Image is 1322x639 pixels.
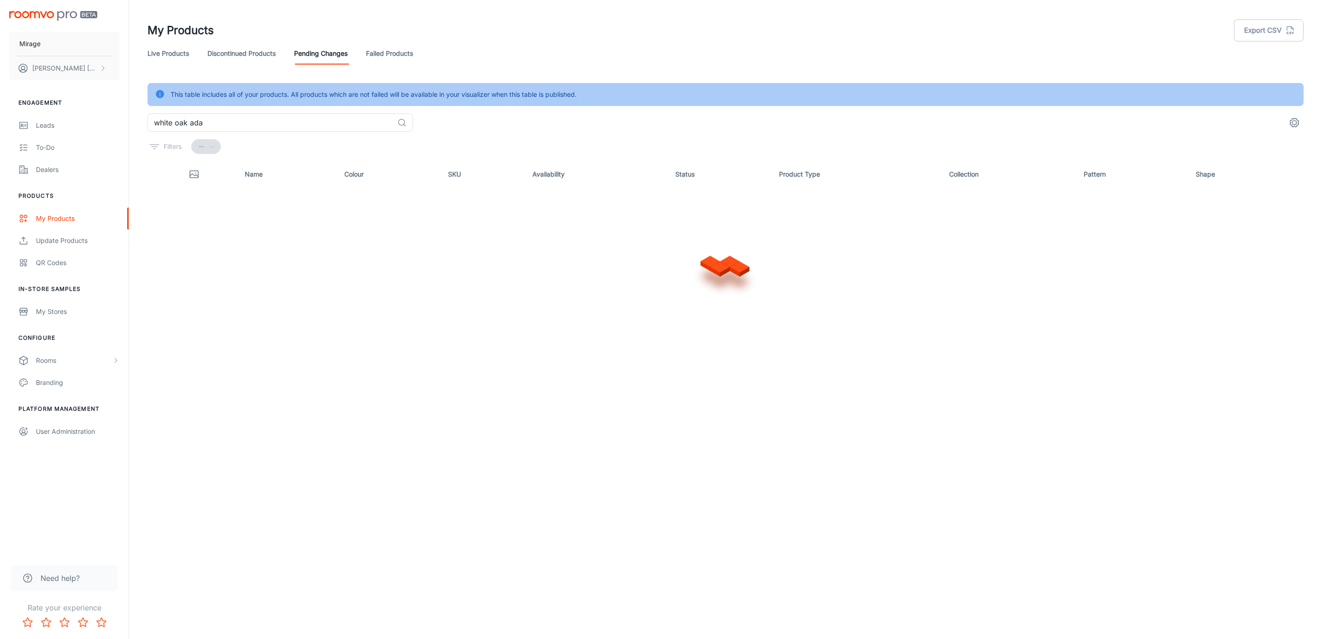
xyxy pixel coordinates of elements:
[1076,161,1188,187] th: Pattern
[171,86,577,103] div: This table includes all of your products. All products which are not failed will be available in ...
[148,22,214,39] h1: My Products
[1285,113,1304,132] button: settings
[189,169,200,180] svg: Thumbnail
[237,161,337,187] th: Name
[55,613,74,632] button: Rate 3 star
[9,56,119,80] button: [PERSON_NAME] [PERSON_NAME]
[1188,161,1304,187] th: Shape
[148,42,189,65] a: Live Products
[942,161,1076,187] th: Collection
[337,161,441,187] th: Colour
[74,613,92,632] button: Rate 4 star
[9,32,119,56] button: Mirage
[36,258,119,268] div: QR Codes
[37,613,55,632] button: Rate 2 star
[19,39,41,49] p: Mirage
[41,573,80,584] span: Need help?
[294,42,348,65] a: Pending Changes
[207,42,276,65] a: Discontinued Products
[148,113,394,132] input: Search
[1234,19,1304,41] button: Export CSV
[32,63,97,73] p: [PERSON_NAME] [PERSON_NAME]
[772,161,941,187] th: Product Type
[7,602,121,613] p: Rate your experience
[36,142,119,153] div: To-do
[92,613,111,632] button: Rate 5 star
[18,613,37,632] button: Rate 1 star
[36,165,119,175] div: Dealers
[668,161,772,187] th: Status
[36,213,119,224] div: My Products
[36,426,119,437] div: User Administration
[366,42,413,65] a: Failed Products
[9,11,97,21] img: Roomvo PRO Beta
[36,355,112,366] div: Rooms
[36,378,119,388] div: Branding
[36,236,119,246] div: Update Products
[36,307,119,317] div: My Stores
[441,161,525,187] th: SKU
[36,120,119,130] div: Leads
[525,161,668,187] th: Availability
